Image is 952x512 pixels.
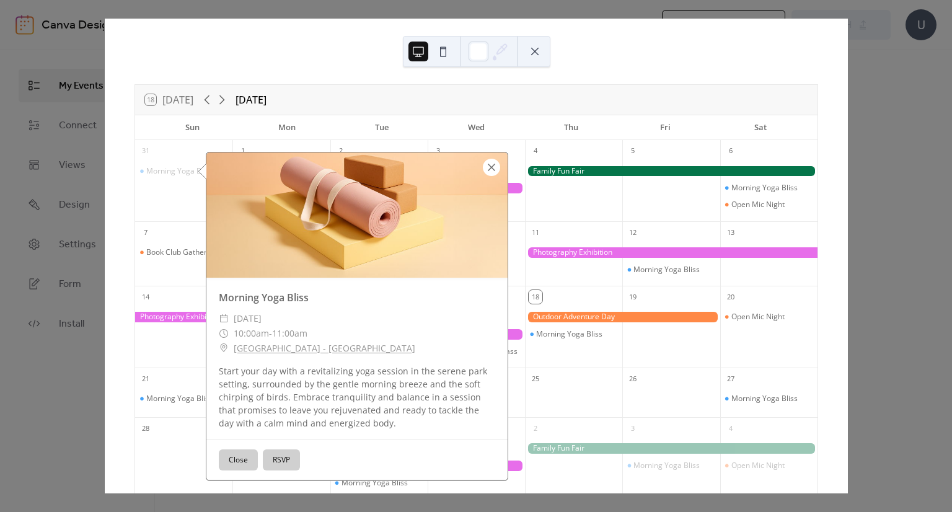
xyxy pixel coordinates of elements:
div: Outdoor Adventure Day [525,312,720,322]
div: 31 [139,144,152,158]
div: Family Fun Fair [525,443,818,454]
div: 5 [626,144,640,158]
div: Open Mic Night [720,461,818,470]
button: RSVP [263,450,300,471]
div: Wed [429,115,524,140]
div: 28 [139,422,152,435]
div: 2 [529,422,542,435]
div: Morning Yoga Bliss [525,329,622,339]
div: 19 [626,290,640,304]
a: [GEOGRAPHIC_DATA] - [GEOGRAPHIC_DATA] [234,341,415,356]
div: Book Club Gathering [146,247,218,257]
div: Morning Yoga Bliss [206,290,508,305]
div: Morning Yoga Bliss [720,394,818,404]
div: Morning Yoga Bliss [622,461,720,470]
div: Morning Yoga Bliss [731,183,798,193]
div: ​ [219,326,229,341]
div: 6 [724,144,738,158]
div: 3 [431,144,445,158]
div: 25 [529,372,542,386]
button: Close [219,450,258,471]
div: Morning Yoga Bliss [633,461,700,470]
div: Family Fun Fair [525,166,818,177]
div: Morning Yoga Bliss [536,329,602,339]
div: ​ [219,341,229,356]
div: 18 [529,290,542,304]
div: 7 [139,226,152,239]
div: 27 [724,372,738,386]
span: 10:00am [234,326,269,341]
div: Sun [145,115,240,140]
span: [DATE] [234,311,262,326]
div: 12 [626,226,640,239]
div: Morning Yoga Bliss [135,166,232,176]
span: 11:00am [272,326,307,341]
div: Mon [240,115,335,140]
div: Thu [524,115,619,140]
div: Morning Yoga Bliss [342,478,408,488]
div: 11 [529,226,542,239]
div: Photography Exhibition [135,312,232,322]
div: 4 [724,422,738,435]
div: Morning Yoga Bliss [622,265,720,275]
div: 13 [724,226,738,239]
div: Sat [713,115,808,140]
span: - [269,326,272,341]
div: Open Mic Night [731,461,785,470]
div: Morning Yoga Bliss [330,478,428,488]
div: Morning Yoga Bliss [146,394,213,404]
div: 14 [139,290,152,304]
div: 26 [626,372,640,386]
div: 21 [139,372,152,386]
div: ​ [219,311,229,326]
div: Morning Yoga Bliss [135,394,232,404]
div: Photography Exhibition [525,247,818,258]
div: Fri [619,115,713,140]
div: Tue [334,115,429,140]
div: Open Mic Night [731,200,785,210]
div: Morning Yoga Bliss [146,166,213,176]
div: 4 [529,144,542,158]
div: Book Club Gathering [135,247,232,257]
div: Morning Yoga Bliss [720,183,818,193]
div: 3 [626,422,640,435]
div: Open Mic Night [720,312,818,322]
div: Morning Yoga Bliss [633,265,700,275]
div: Morning Yoga Bliss [731,394,798,404]
div: 2 [334,144,348,158]
div: 1 [236,144,250,158]
div: Start your day with a revitalizing yoga session in the serene park setting, surrounded by the gen... [206,364,508,430]
div: 20 [724,290,738,304]
div: Open Mic Night [731,312,785,322]
div: [DATE] [236,92,267,107]
div: Open Mic Night [720,200,818,210]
